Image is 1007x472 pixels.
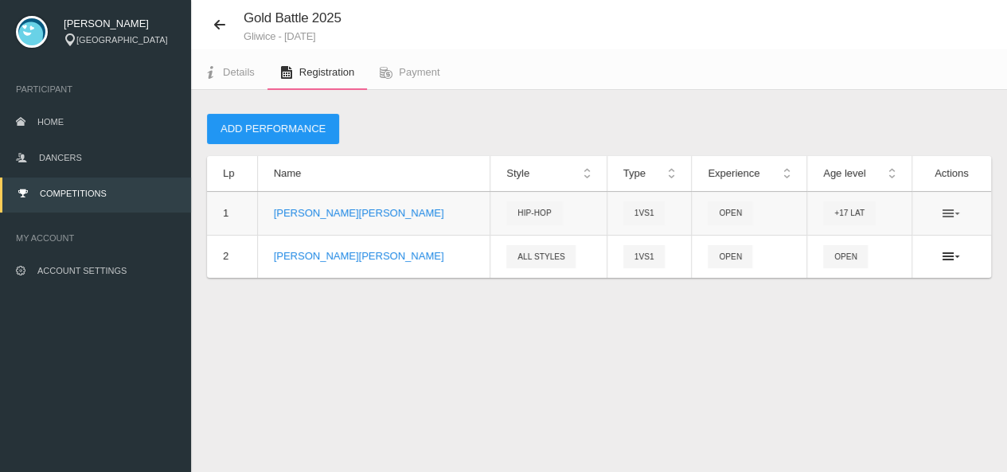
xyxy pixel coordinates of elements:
span: Registration [299,66,354,78]
span: Open [708,201,752,224]
span: +17 lat [823,201,875,224]
span: OPEN [823,245,868,268]
small: Gliwice - [DATE] [244,31,342,41]
img: svg [16,16,48,48]
span: My account [16,230,175,246]
p: [PERSON_NAME] [PERSON_NAME] [274,205,474,221]
th: Type [607,156,692,192]
span: Open [708,245,752,268]
th: Name [257,156,490,192]
span: Account Settings [37,266,127,275]
span: Payment [399,66,439,78]
a: Details [191,55,267,90]
a: Payment [367,55,452,90]
p: [PERSON_NAME] [PERSON_NAME] [274,248,474,264]
span: 1vs1 [623,201,665,224]
a: Registration [267,55,367,90]
span: All styles [506,245,576,268]
th: Lp [207,156,257,192]
th: Actions [911,156,991,192]
td: 2 [207,235,257,278]
span: Dancers [39,153,82,162]
span: Participant [16,81,175,97]
th: Experience [692,156,807,192]
span: Gold Battle 2025 [244,10,342,25]
button: Add performance [207,114,339,144]
th: Age level [807,156,912,192]
div: [GEOGRAPHIC_DATA] [64,33,175,47]
span: [PERSON_NAME] [64,16,175,32]
span: Hip-hop [506,201,561,224]
td: 1 [207,192,257,235]
span: Details [223,66,255,78]
th: Style [490,156,607,192]
span: 1vs1 [623,245,665,268]
span: Home [37,117,64,127]
span: Competitions [40,189,107,198]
